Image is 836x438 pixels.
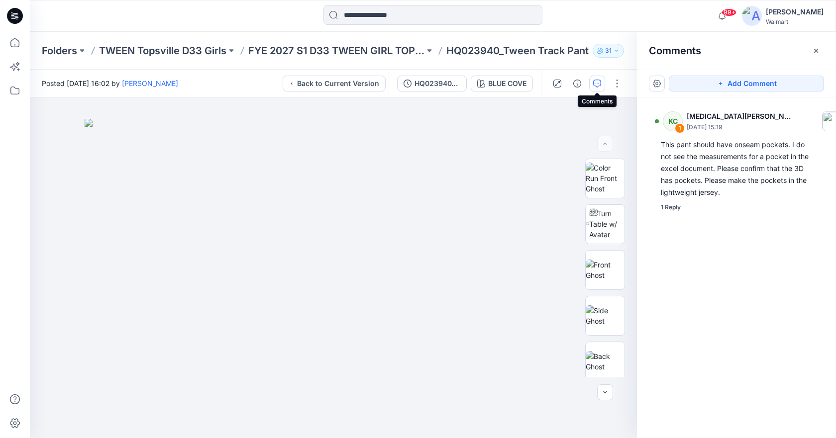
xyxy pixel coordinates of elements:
button: 31 [593,44,624,58]
a: TWEEN Topsville D33 Girls [99,44,226,58]
p: HQ023940_Tween Track Pant [446,44,589,58]
p: [DATE] 15:19 [687,122,794,132]
a: Folders [42,44,77,58]
span: Posted [DATE] 16:02 by [42,78,178,88]
p: [MEDICAL_DATA][PERSON_NAME] [687,110,794,122]
img: avatar [742,6,762,26]
button: BLUE COVE [471,76,533,91]
button: Details [569,76,585,91]
div: [PERSON_NAME] [766,6,824,18]
img: Side Ghost [586,305,625,326]
h2: Comments [649,45,701,57]
div: 1 [675,123,685,133]
img: Front Ghost [586,260,625,280]
div: This pant should have onseam pockets. I do not see the measurements for a pocket in the excel doc... [661,139,812,198]
button: Back to Current Version [283,76,386,91]
p: 31 [605,45,612,56]
span: 99+ [722,8,736,16]
button: HQ023940_Colored_Tween Track Pant [397,76,467,91]
button: Add Comment [669,76,824,91]
div: 1 Reply [661,202,681,212]
img: Turn Table w/ Avatar [589,208,625,240]
div: HQ023940_Colored_Tween Track Pant [415,78,460,89]
div: KC [663,111,683,131]
a: FYE 2027 S1 D33 TWEEN GIRL TOPSVILLE [248,44,424,58]
img: Color Run Front Ghost [586,163,625,194]
a: [PERSON_NAME] [122,79,178,88]
img: Back Ghost [586,351,625,372]
div: Walmart [766,18,824,25]
div: BLUE COVE [488,78,526,89]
